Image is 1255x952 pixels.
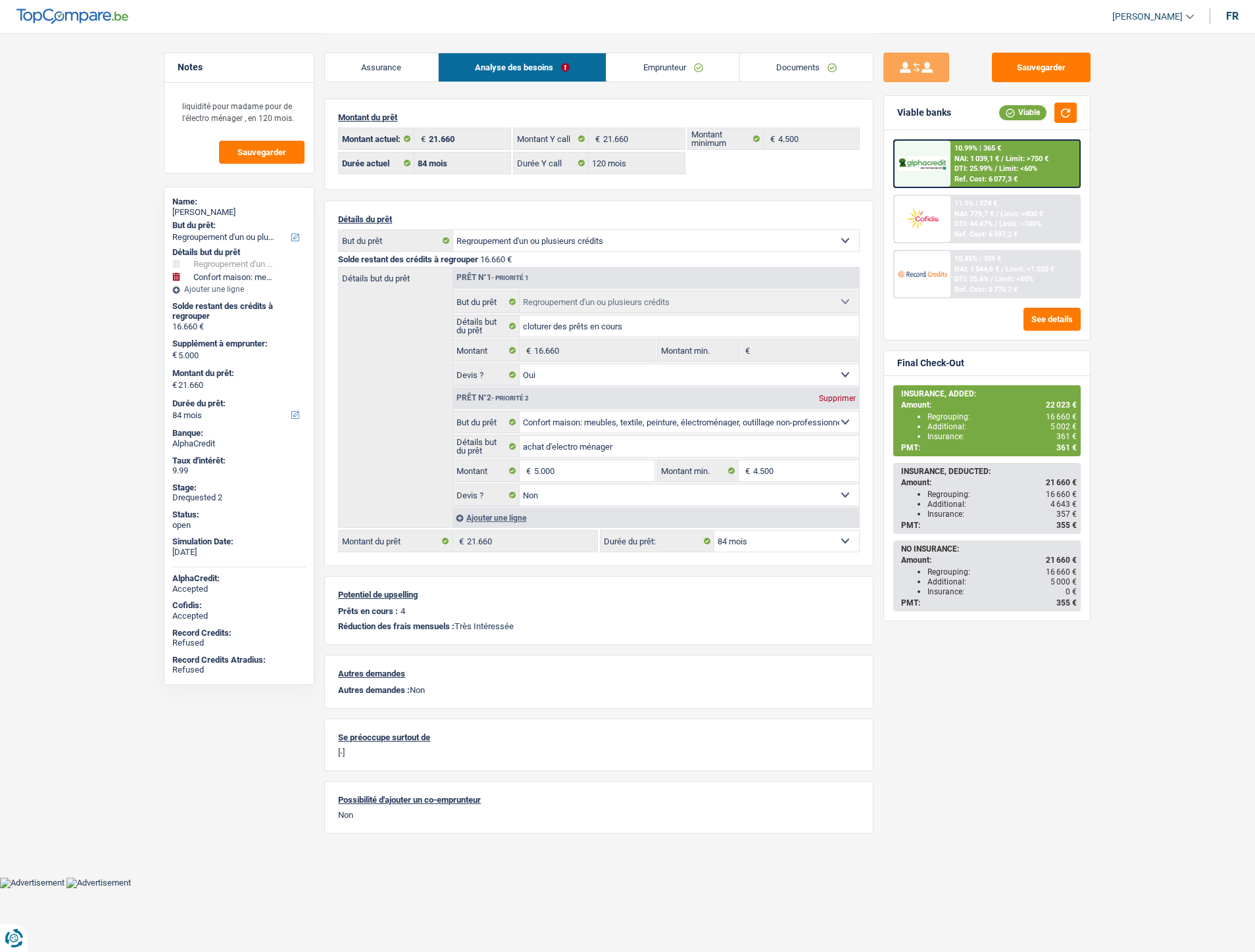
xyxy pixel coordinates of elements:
[453,531,467,552] span: €
[1066,587,1077,596] span: 0 €
[172,584,306,594] div: Accepted
[954,254,1001,263] div: 10.45% | 359 €
[1046,567,1077,577] span: 16 660 €
[480,254,512,264] span: 16.660 €
[1006,265,1054,274] span: Limit: >1.033 €
[954,230,1018,239] div: Ref. Cost: 6 597,2 €
[453,436,520,457] label: Détails but du prêt
[172,638,306,648] div: Refused
[453,340,520,361] label: Montant
[954,285,1018,294] div: Ref. Cost: 5 770,7 €
[901,467,1077,476] div: INSURANCE, DEDUCTED:
[1001,265,1004,274] span: /
[901,556,1077,565] div: Amount:
[401,606,405,616] p: 4
[740,53,874,82] a: Documents
[172,321,306,332] div: 16.660 €
[338,254,478,264] span: Solde restant des crédits à regrouper
[1001,155,1004,163] span: /
[172,628,306,638] div: Record Credits:
[339,230,453,251] label: But du prêt
[172,220,303,231] label: But du prêt:
[927,432,1077,441] div: Insurance:
[901,598,1077,607] div: PMT:
[1056,521,1077,530] span: 355 €
[1006,155,1048,163] span: Limit: >750 €
[601,531,714,552] label: Durée du prêt:
[520,460,534,481] span: €
[1050,577,1077,586] span: 5 000 €
[453,485,520,506] label: Devis ?
[453,508,859,527] div: Ajouter une ligne
[999,220,1041,228] span: Limit: <100%
[927,500,1077,509] div: Additional:
[606,53,739,82] a: Emprunteur
[995,164,997,173] span: /
[1056,443,1077,452] span: 361 €
[339,128,414,149] label: Montant actuel:
[172,483,306,493] div: Stage:
[325,53,438,82] a: Assurance
[1056,510,1077,519] span: 357 €
[453,274,532,282] div: Prêt n°1
[172,247,306,258] div: Détails but du prêt
[1046,556,1077,565] span: 21 660 €
[1050,422,1077,431] span: 5 002 €
[338,621,455,631] span: Réduction des frais mensuels :
[927,412,1077,421] div: Regrouping:
[172,655,306,665] div: Record Credits Atradius:
[764,128,778,149] span: €
[16,9,128,24] img: TopCompare Logo
[172,301,306,321] div: Solde restant des crédits à regrouper
[1050,500,1077,509] span: 4 643 €
[589,128,603,149] span: €
[172,665,306,675] div: Refused
[954,275,989,283] span: DTI: 25.6%
[338,795,860,805] p: Possibilité d'ajouter un co-emprunteur
[1046,400,1077,410] span: 22 023 €
[172,520,306,531] div: open
[453,316,520,337] label: Détails but du prêt
[453,412,520,433] label: But du prêt
[178,62,301,73] h5: Notes
[739,460,753,481] span: €
[66,878,131,888] img: Advertisement
[339,153,414,174] label: Durée actuel
[172,510,306,520] div: Status:
[172,197,306,207] div: Name:
[491,274,529,281] span: - Priorité 1
[338,810,860,820] p: Non
[954,220,993,228] span: DTI: 44.47%
[491,394,529,402] span: - Priorité 2
[338,621,860,631] p: Très Intéressée
[172,207,306,218] div: [PERSON_NAME]
[901,400,1077,410] div: Amount:
[927,577,1077,586] div: Additional:
[658,460,738,481] label: Montant min.
[996,210,998,218] span: /
[901,443,1077,452] div: PMT:
[439,53,606,82] a: Analyse des besoins
[339,531,453,552] label: Montant du prêt
[999,105,1046,120] div: Viable
[514,153,589,174] label: Durée Y call
[338,112,860,122] p: Montant du prêt
[172,465,306,476] div: 9.99
[237,148,286,156] span: Sauvegarder
[453,460,520,481] label: Montant
[453,291,520,312] label: But du prêt
[219,141,305,164] button: Sauvegarder
[898,262,947,286] img: Record Credits
[954,164,993,173] span: DTI: 25.99%
[927,510,1077,519] div: Insurance:
[172,439,306,449] div: AlphaCredit
[901,389,1077,398] div: INSURANCE, ADDED:
[901,521,1077,530] div: PMT:
[898,156,947,172] img: AlphaCredit
[338,748,860,757] p: [-]
[1046,478,1077,487] span: 21 660 €
[414,128,429,149] span: €
[991,275,993,283] span: /
[954,144,1001,153] div: 10.99% | 365 €
[898,206,947,231] img: Cofidis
